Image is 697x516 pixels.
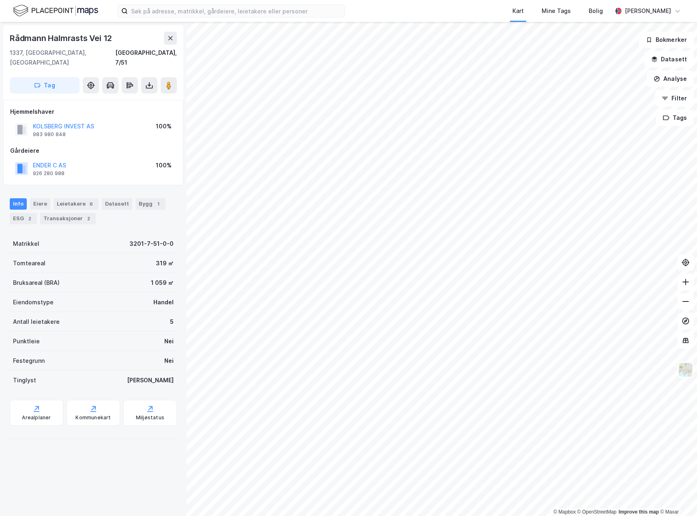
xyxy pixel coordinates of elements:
[127,375,174,385] div: [PERSON_NAME]
[128,5,344,17] input: Søk på adresse, matrikkel, gårdeiere, leietakere eller personer
[10,48,115,67] div: 1337, [GEOGRAPHIC_DATA], [GEOGRAPHIC_DATA]
[75,414,111,421] div: Kommunekart
[13,375,36,385] div: Tinglyst
[639,32,694,48] button: Bokmerker
[40,213,96,224] div: Transaksjoner
[22,414,51,421] div: Arealplaner
[129,239,174,249] div: 3201-7-51-0-0
[10,146,176,156] div: Gårdeiere
[577,509,617,515] a: OpenStreetMap
[10,198,27,210] div: Info
[589,6,603,16] div: Bolig
[10,32,114,45] div: Rådmann Halmrasts Vei 12
[164,336,174,346] div: Nei
[644,51,694,67] button: Datasett
[13,297,54,307] div: Eiendomstype
[13,258,45,268] div: Tomteareal
[30,198,50,210] div: Eiere
[156,160,172,170] div: 100%
[542,6,571,16] div: Mine Tags
[655,90,694,106] button: Filter
[647,71,694,87] button: Analyse
[84,215,93,223] div: 2
[13,239,39,249] div: Matrikkel
[13,336,40,346] div: Punktleie
[102,198,132,210] div: Datasett
[164,356,174,366] div: Nei
[619,509,659,515] a: Improve this map
[656,477,697,516] iframe: Chat Widget
[26,215,34,223] div: 2
[13,356,45,366] div: Festegrunn
[656,110,694,126] button: Tags
[136,198,166,210] div: Bygg
[115,48,177,67] div: [GEOGRAPHIC_DATA], 7/51
[512,6,524,16] div: Kart
[170,317,174,327] div: 5
[54,198,99,210] div: Leietakere
[13,4,98,18] img: logo.f888ab2527a4732fd821a326f86c7f29.svg
[553,509,576,515] a: Mapbox
[678,362,693,377] img: Z
[156,258,174,268] div: 319 ㎡
[33,170,65,177] div: 926 280 988
[136,414,164,421] div: Miljøstatus
[154,200,162,208] div: 1
[656,477,697,516] div: Kontrollprogram for chat
[10,77,80,93] button: Tag
[87,200,95,208] div: 6
[13,278,60,288] div: Bruksareal (BRA)
[10,213,37,224] div: ESG
[33,131,66,138] div: 983 980 848
[13,317,60,327] div: Antall leietakere
[151,278,174,288] div: 1 059 ㎡
[153,297,174,307] div: Handel
[10,107,176,117] div: Hjemmelshaver
[156,121,172,131] div: 100%
[625,6,671,16] div: [PERSON_NAME]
